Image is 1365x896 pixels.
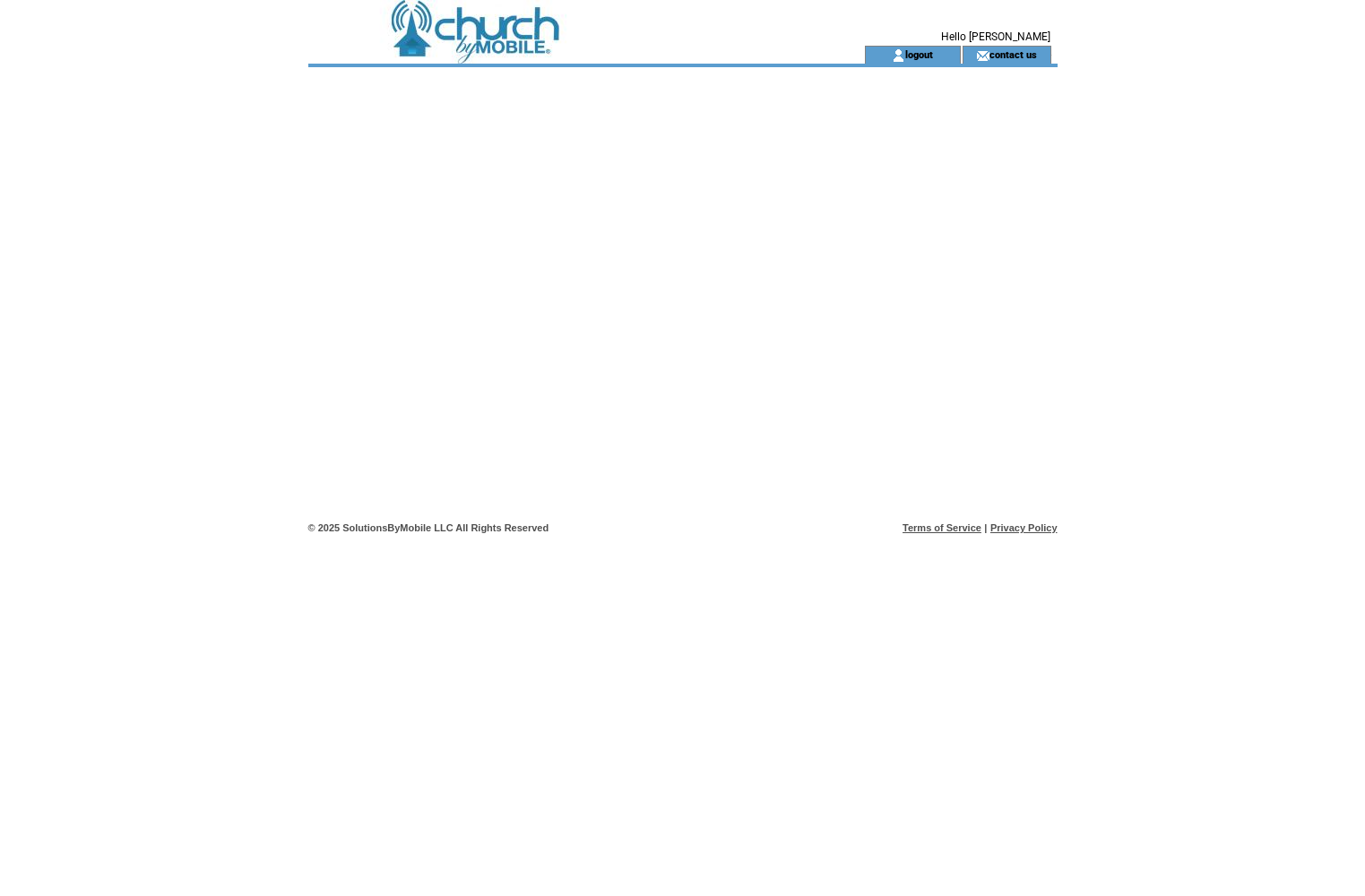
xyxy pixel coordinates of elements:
span: Hello [PERSON_NAME] [941,30,1050,43]
span: © 2025 SolutionsByMobile LLC All Rights Reserved [308,522,549,533]
a: Privacy Policy [990,522,1058,533]
img: account_icon.gif [892,48,905,63]
a: logout [905,48,933,60]
a: Terms of Service [903,522,981,533]
img: contact_us_icon.gif [976,48,989,63]
span: | [984,522,987,533]
a: contact us [989,48,1037,60]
